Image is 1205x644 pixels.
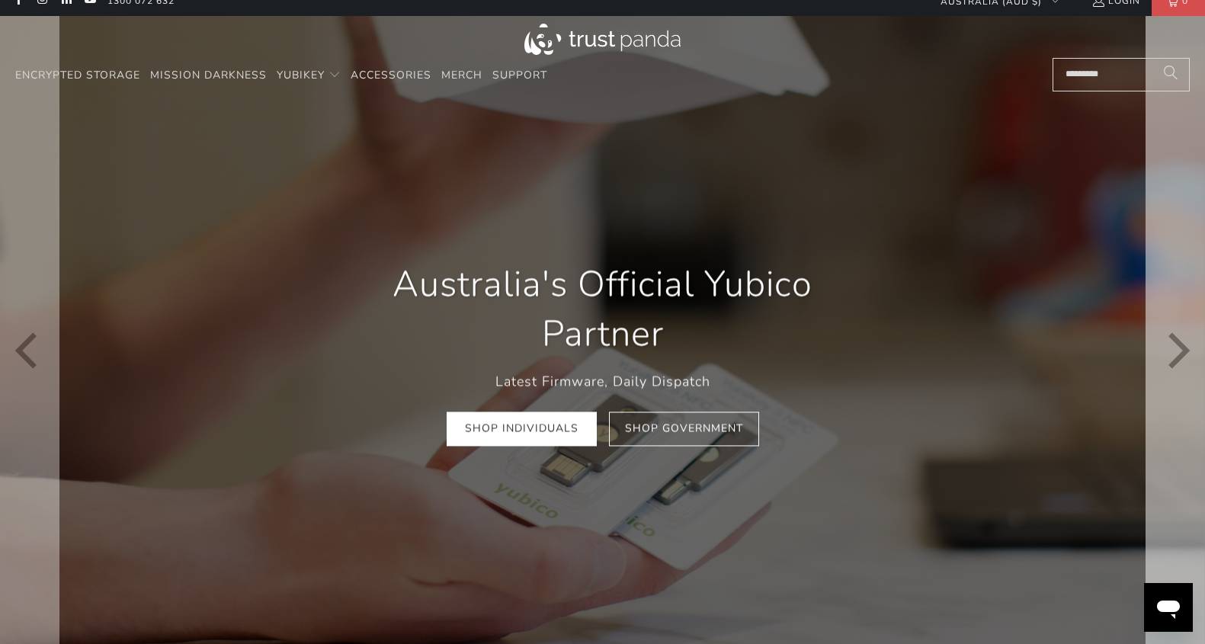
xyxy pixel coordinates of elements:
[150,68,267,82] span: Mission Darkness
[1144,583,1193,632] iframe: To enrich screen reader interactions, please activate Accessibility in Grammarly extension settings
[441,58,482,94] a: Merch
[492,58,547,94] a: Support
[15,58,547,94] nav: Translation missing: en.navigation.header.main_nav
[150,58,267,94] a: Mission Darkness
[609,412,759,446] a: Shop Government
[447,412,597,446] a: Shop Individuals
[524,24,681,55] img: Trust Panda Australia
[351,259,854,360] h1: Australia's Official Yubico Partner
[15,58,140,94] a: Encrypted Storage
[351,371,854,393] p: Latest Firmware, Daily Dispatch
[351,68,431,82] span: Accessories
[441,68,482,82] span: Merch
[492,68,547,82] span: Support
[277,58,341,94] summary: YubiKey
[351,58,431,94] a: Accessories
[1152,58,1190,91] button: Search
[15,68,140,82] span: Encrypted Storage
[1053,58,1190,91] input: Search...
[277,68,325,82] span: YubiKey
